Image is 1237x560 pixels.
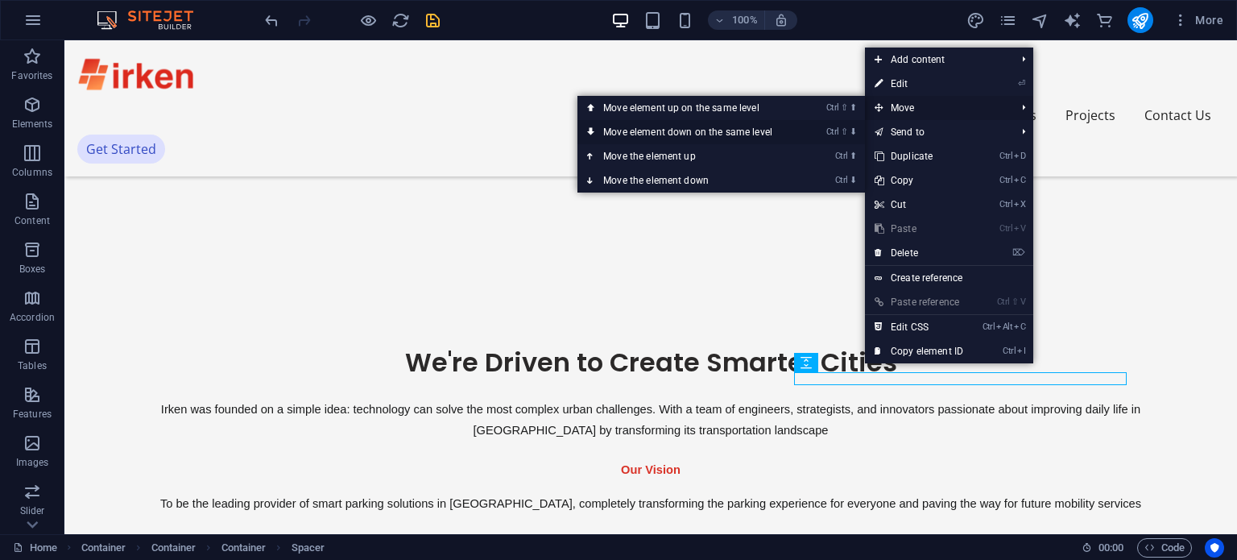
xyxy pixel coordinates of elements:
span: Code [1144,538,1185,558]
span: Click to select. Double-click to edit [151,538,197,558]
span: Click to select. Double-click to edit [292,538,325,558]
i: ⬇ [850,175,857,185]
button: design [966,10,986,30]
i: Ctrl [999,223,1012,234]
h6: 100% [732,10,758,30]
a: CtrlVPaste [865,217,973,241]
i: ⬆ [850,151,857,161]
span: More [1173,12,1223,28]
span: Click to select. Double-click to edit [221,538,267,558]
button: save [423,10,442,30]
i: C [1014,175,1025,185]
button: Usercentrics [1205,538,1224,558]
p: Tables [18,359,47,372]
i: ⬆ [850,102,857,113]
a: CtrlCCopy [865,168,973,193]
i: ⌦ [1012,247,1025,258]
i: ⏎ [1018,78,1025,89]
button: reload [391,10,410,30]
a: Ctrl⇧⬆Move element up on the same level [577,96,805,120]
p: Accordion [10,311,55,324]
button: navigator [1031,10,1050,30]
span: Add content [865,48,1009,72]
i: Ctrl [999,175,1012,185]
a: Click to cancel selection. Double-click to open Pages [13,538,57,558]
i: Ctrl [835,151,848,161]
button: text_generator [1063,10,1082,30]
i: Ctrl [983,321,995,332]
i: ⇧ [841,102,848,113]
p: Elements [12,118,53,131]
a: CtrlICopy element ID [865,339,973,363]
span: Move [865,96,1009,120]
p: Features [13,408,52,421]
a: CtrlAltCEdit CSS [865,315,973,339]
i: C [1014,321,1025,332]
nav: breadcrumb [81,538,325,558]
i: Pages (Ctrl+Alt+S) [999,11,1017,30]
a: Create reference [865,266,1033,290]
p: Content [14,214,50,227]
i: Ctrl [999,199,1012,209]
p: Columns [12,166,52,179]
a: Ctrl⇧⬇Move element down on the same level [577,120,805,144]
a: ⌦Delete [865,241,973,265]
i: Publish [1131,11,1149,30]
i: V [1020,297,1025,307]
i: ⇧ [841,127,848,137]
i: AI Writer [1063,11,1082,30]
i: Ctrl [826,127,839,137]
i: Alt [996,321,1012,332]
i: Undo: Duplicate elements (Ctrl+Z) [263,11,281,30]
p: Favorites [11,69,52,82]
a: CtrlDDuplicate [865,144,973,168]
i: X [1014,199,1025,209]
button: publish [1127,7,1153,33]
i: Ctrl [1003,346,1016,356]
span: Click to select. Double-click to edit [81,538,126,558]
button: 100% [708,10,765,30]
span: 00 00 [1098,538,1123,558]
a: Ctrl⬇Move the element down [577,168,805,193]
i: I [1017,346,1025,356]
i: Ctrl [835,175,848,185]
i: Navigator [1031,11,1049,30]
i: Ctrl [999,151,1012,161]
button: undo [262,10,281,30]
a: Send to [865,120,1009,144]
a: CtrlXCut [865,193,973,217]
i: Design (Ctrl+Alt+Y) [966,11,985,30]
a: Ctrl⇧VPaste reference [865,290,973,314]
a: Ctrl⬆Move the element up [577,144,805,168]
p: Images [16,456,49,469]
i: Ctrl [826,102,839,113]
button: pages [999,10,1018,30]
i: ⬇ [850,127,857,137]
button: Code [1137,538,1192,558]
button: More [1166,7,1230,33]
i: Save (Ctrl+S) [424,11,442,30]
a: ⏎Edit [865,72,973,96]
i: D [1014,151,1025,161]
h6: Session time [1082,538,1124,558]
button: commerce [1095,10,1115,30]
i: Ctrl [997,297,1010,307]
i: On resize automatically adjust zoom level to fit chosen device. [774,13,788,27]
i: ⇧ [1012,297,1019,307]
span: : [1110,541,1112,554]
p: Boxes [19,263,46,276]
i: Commerce [1095,11,1114,30]
p: Slider [20,504,45,517]
img: Editor Logo [93,10,213,30]
i: V [1014,223,1025,234]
